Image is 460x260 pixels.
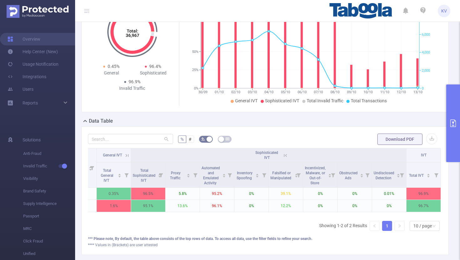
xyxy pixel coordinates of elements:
tspan: 13/10 [413,90,422,94]
tspan: 07/10 [314,90,323,94]
i: icon: caret-down [187,175,190,177]
i: icon: caret-down [118,175,121,177]
tspan: 05/10 [281,90,290,94]
i: icon: caret-up [118,173,121,175]
tspan: 02/10 [231,90,240,94]
i: Filter menu [363,162,372,187]
i: icon: caret-down [427,175,430,177]
div: **** Values in (Brackets) are user attested [88,242,442,248]
a: Reports [23,97,38,109]
a: Help Center (New) [8,45,58,58]
i: icon: caret-up [222,173,226,175]
i: Filter menu [88,148,96,187]
i: Filter menu [432,162,441,187]
a: Integrations [8,70,46,83]
span: # [189,137,192,142]
div: Invalid Traffic [111,85,153,92]
div: Sort [187,173,190,176]
p: 12.2% [269,200,303,212]
p: 96.1% [200,200,234,212]
div: Sophisticated [132,70,174,76]
div: Sort [360,173,364,176]
i: icon: caret-down [396,175,400,177]
p: 0.01% [372,188,406,200]
span: 0.45% [108,64,120,69]
i: icon: caret-up [256,173,259,175]
div: Sort [255,173,259,176]
i: Filter menu [122,162,131,187]
span: Click Fraud [23,235,75,247]
span: Undisclosed Detection [374,171,394,180]
button: Download PDF [377,134,422,145]
i: icon: down [432,224,436,228]
span: Visibility [23,172,75,185]
span: Incentivized, Malware, or Out-of-Store [305,166,326,185]
p: 96.7% [406,200,441,212]
i: icon: caret-up [427,173,430,175]
div: Sort [118,173,121,176]
p: 0% [338,200,372,212]
span: Total Sophisticated IVT [133,168,156,183]
span: Brand Safety [23,185,75,197]
span: Automated and Emulated Activity [202,166,220,185]
span: Total Transactions [351,98,387,103]
span: Obstructed Ads [339,171,358,180]
p: 1.6% [97,200,131,212]
li: Showing 1-2 of 2 Results [319,221,367,231]
li: 1 [382,221,392,231]
i: icon: caret-up [396,173,400,175]
tspan: 6,000 [422,33,430,37]
span: Reports [23,100,38,105]
tspan: 4,000 [422,51,430,55]
p: 13.6% [166,200,200,212]
h2: Data Table [89,117,113,125]
i: icon: caret-down [360,175,363,177]
a: Overview [8,33,40,45]
i: Filter menu [156,162,165,187]
tspan: 06/10 [298,90,307,94]
tspan: 10/10 [364,90,373,94]
li: Previous Page [370,221,380,231]
tspan: 0 [422,86,424,90]
tspan: 12/10 [397,90,406,94]
tspan: 03/10 [248,90,257,94]
tspan: 30/09 [198,90,207,94]
span: General IVT [235,98,258,103]
p: 0% [338,188,372,200]
span: Supply Intelligence [23,197,75,210]
div: Sort [427,173,430,176]
a: Usage Notification [8,58,59,70]
span: Total Invalid Traffic [307,98,343,103]
tspan: 2,000 [422,69,430,73]
span: Unified [23,247,75,260]
i: icon: left [373,224,376,228]
p: 0% [372,200,406,212]
tspan: 01/10 [215,90,224,94]
tspan: Total: [126,28,138,33]
i: icon: table [226,137,229,141]
span: % [181,137,184,142]
span: Solutions [23,134,41,146]
div: General [90,70,132,76]
tspan: 08/10 [330,90,340,94]
tspan: 25% [192,68,198,72]
tspan: 11/10 [380,90,389,94]
span: Proxy Traffic [170,171,181,180]
tspan: 50% [192,50,198,54]
i: Filter menu [225,162,234,187]
span: 96.9% [129,79,141,84]
i: icon: bg-colors [201,137,205,141]
p: 39.1% [269,188,303,200]
i: icon: caret-down [222,175,226,177]
p: 96.5% [131,188,165,200]
div: *** Please note, By default, the table above consists of the top rows of data. To access all data... [88,236,442,242]
li: Next Page [395,221,405,231]
span: KV [441,5,447,17]
p: 95.1% [131,200,165,212]
span: MRC [23,222,75,235]
p: 0.35% [97,188,131,200]
p: 0% [303,188,337,200]
span: General IVT [103,153,122,157]
p: 0% [234,200,268,212]
span: Invalid Traffic [23,160,75,172]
